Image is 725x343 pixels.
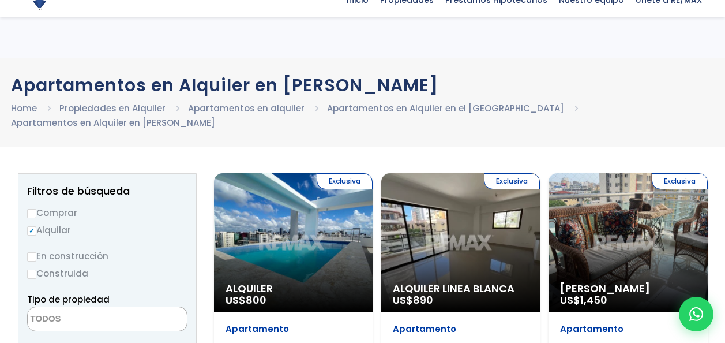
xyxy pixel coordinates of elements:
[484,173,540,189] span: Exclusiva
[28,307,140,332] textarea: Search
[27,293,110,305] span: Tipo de propiedad
[59,102,166,114] a: Propiedades en Alquiler
[393,283,528,294] span: Alquiler Linea Blanca
[560,283,696,294] span: [PERSON_NAME]
[27,249,187,263] label: En construcción
[560,293,607,307] span: US$
[27,252,36,262] input: En construcción
[27,185,187,197] h2: Filtros de búsqueda
[27,266,187,281] label: Construida
[560,323,696,335] p: Apartamento
[226,293,266,307] span: US$
[226,283,361,294] span: Alquiler
[393,293,433,307] span: US$
[413,293,433,307] span: 890
[580,293,607,307] span: 1,450
[393,323,528,335] p: Apartamento
[188,102,305,114] a: Apartamentos en alquiler
[11,102,37,114] a: Home
[652,173,708,189] span: Exclusiva
[27,206,187,220] label: Comprar
[327,102,564,114] a: Apartamentos en Alquiler en el [GEOGRAPHIC_DATA]
[11,115,215,130] li: Apartamentos en Alquiler en [PERSON_NAME]
[27,226,36,236] input: Alquilar
[11,75,715,95] h1: Apartamentos en Alquiler en [PERSON_NAME]
[226,323,361,335] p: Apartamento
[27,270,36,279] input: Construida
[317,173,373,189] span: Exclusiva
[27,223,187,237] label: Alquilar
[246,293,266,307] span: 800
[27,209,36,218] input: Comprar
